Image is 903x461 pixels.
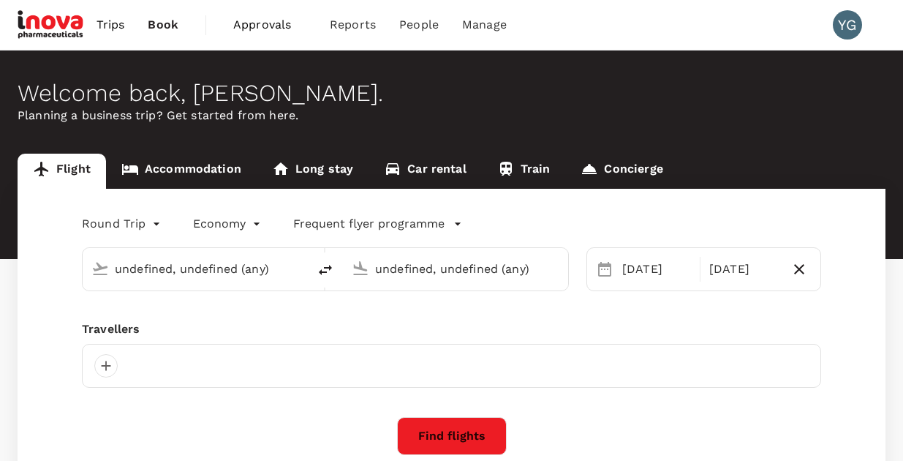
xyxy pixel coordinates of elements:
span: Approvals [233,16,306,34]
a: Long stay [257,154,369,189]
a: Concierge [565,154,678,189]
div: [DATE] [616,255,697,284]
p: Frequent flyer programme [293,215,445,233]
a: Accommodation [106,154,257,189]
div: Round Trip [82,212,164,236]
span: Book [148,16,178,34]
img: iNova Pharmaceuticals [18,9,85,41]
div: Welcome back , [PERSON_NAME] . [18,80,885,107]
p: Planning a business trip? Get started from here. [18,107,885,124]
div: Travellers [82,321,821,338]
input: Going to [375,258,537,280]
button: Find flights [397,417,507,455]
div: YG [833,10,862,40]
a: Flight [18,154,106,189]
a: Car rental [369,154,482,189]
button: Open [558,267,561,270]
input: Depart from [115,258,277,280]
span: Manage [462,16,507,34]
div: [DATE] [703,255,784,284]
div: Economy [193,212,264,236]
span: People [399,16,439,34]
button: delete [308,252,343,288]
button: Frequent flyer programme [293,215,462,233]
a: Train [482,154,566,189]
span: Reports [330,16,376,34]
button: Open [298,267,301,270]
span: Trips [97,16,125,34]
